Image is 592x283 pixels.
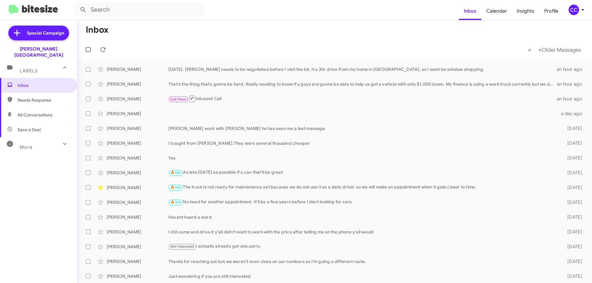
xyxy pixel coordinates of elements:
div: No need for another appointment. It'll be a few years before I start looking for cars. [168,199,557,206]
div: [DATE] [557,273,587,279]
div: [PERSON_NAME] [107,199,168,205]
div: Havent heard a word [168,214,557,220]
div: [PERSON_NAME] [107,140,168,146]
div: [PERSON_NAME] [107,229,168,235]
a: Special Campaign [8,26,69,40]
div: [PERSON_NAME] [107,273,168,279]
div: [DATE] [557,125,587,131]
div: CC [569,5,579,15]
nav: Page navigation example [524,43,585,56]
div: As late [DATE] as possible if u can that'll be great [168,169,557,176]
div: [DATE] [557,244,587,250]
span: » [538,46,542,54]
a: Calendar [481,2,512,20]
span: « [528,46,531,54]
div: [DATE] [557,199,587,205]
div: [DATE] [557,155,587,161]
span: Older Messages [542,46,581,53]
div: That's the thing that's gonna be hard. Really needing to know if u guys are gonna be able to help... [168,81,557,87]
span: Needs Response [18,97,70,103]
div: I bought from [PERSON_NAME].They were several thousand cheaper [168,140,557,146]
span: 🔥 Hot [171,171,181,175]
div: [PERSON_NAME] [107,111,168,117]
div: I did come and drive it y'all didn't want to work with the price after telling me on the phone y'... [168,229,557,235]
span: Save a Deal [18,127,41,133]
a: Insights [512,2,539,20]
a: Profile [539,2,563,20]
div: an hour ago [557,81,587,87]
div: [DATE] [557,140,587,146]
div: [DATE] [557,258,587,265]
span: 🔥 Hot [171,185,181,189]
div: [DATE]. [PERSON_NAME] needs to be negotiated before I visit the lot. It a 3hr drive from my home ... [168,66,557,72]
span: All Conversations [18,112,52,118]
div: [PERSON_NAME] [107,125,168,131]
div: [PERSON_NAME] [107,214,168,220]
div: [PERSON_NAME] [107,66,168,72]
div: [PERSON_NAME] [107,155,168,161]
h1: Inbox [86,25,109,35]
div: Yes [168,155,557,161]
span: Call Them [171,97,187,101]
div: Just wondering if you are still interested. [168,273,557,279]
div: [PERSON_NAME] [107,96,168,102]
div: [PERSON_NAME] [107,244,168,250]
div: [PERSON_NAME] [107,184,168,191]
div: an hour ago [557,66,587,72]
span: Special Campaign [27,30,64,36]
div: Inbound Call [168,95,557,103]
input: Search [75,2,204,17]
div: i actually already got one,sorry. [168,243,557,250]
div: [DATE] [557,214,587,220]
button: Next [535,43,585,56]
span: Not-Interested [171,245,194,249]
div: a day ago [557,111,587,117]
div: [PERSON_NAME] [107,81,168,87]
button: CC [563,5,585,15]
span: More [20,144,32,150]
span: Labels [20,68,38,74]
div: an hour ago [557,96,587,102]
div: [DATE] [557,184,587,191]
div: Thanks for reaching out but we weren't even close on our numbers so I'm going a different route. [168,258,557,265]
a: Inbox [459,2,481,20]
button: Previous [524,43,535,56]
span: Inbox [18,82,70,88]
div: [PERSON_NAME] [107,170,168,176]
div: [DATE] [557,229,587,235]
div: [PERSON_NAME] work with [PERSON_NAME] he has seen me a test message [168,125,557,131]
span: 🔥 Hot [171,200,181,204]
div: [PERSON_NAME] [107,258,168,265]
div: [DATE] [557,170,587,176]
div: The truck is not ready for maintenance yet because we do not use it as a daily driver so we will ... [168,184,557,191]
